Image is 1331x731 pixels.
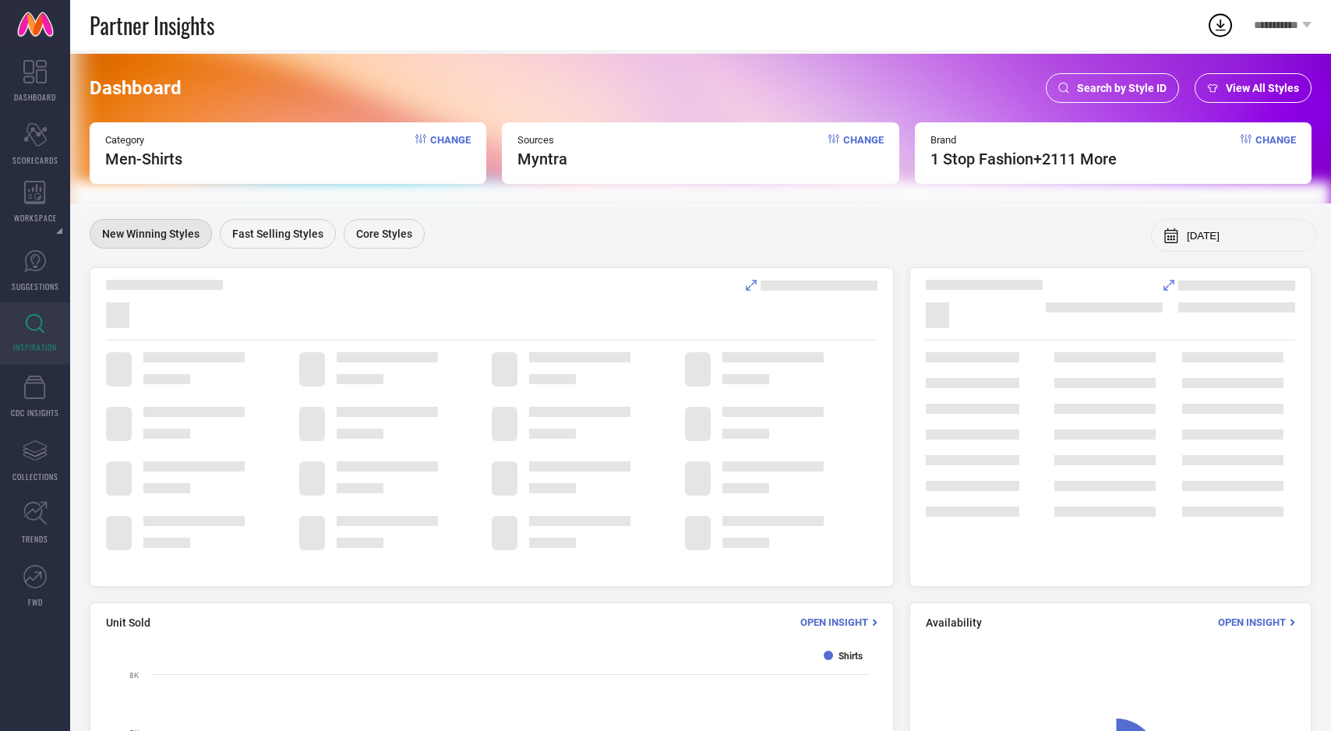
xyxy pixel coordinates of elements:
text: Shirts [838,651,863,662]
span: Change [1255,134,1296,168]
span: SUGGESTIONS [12,281,59,292]
span: Open Insight [800,616,868,628]
span: WORKSPACE [14,212,57,224]
span: Category [105,134,182,146]
span: Availability [926,616,982,629]
span: Partner Insights [90,9,214,41]
span: TRENDS [22,533,48,545]
span: Core Styles [356,228,412,240]
span: Brand [930,134,1117,146]
span: Men-Shirts [105,150,182,168]
span: FWD [28,596,43,608]
span: Sources [517,134,567,146]
span: myntra [517,150,567,168]
span: DASHBOARD [14,91,56,103]
div: Analyse [746,280,877,291]
span: CDC INSIGHTS [11,407,59,418]
span: COLLECTIONS [12,471,58,482]
span: Fast Selling Styles [232,228,323,240]
text: 8K [129,671,139,680]
span: 1 stop fashion +2111 More [930,150,1117,168]
span: INSPIRATION [13,341,57,353]
span: View All Styles [1226,82,1299,94]
span: Change [430,134,471,168]
div: Analyse [1163,280,1295,291]
div: Open download list [1206,11,1234,39]
span: Change [843,134,884,168]
span: Search by Style ID [1077,82,1167,94]
span: Unit Sold [106,616,150,629]
span: SCORECARDS [12,154,58,166]
span: Open Insight [1218,616,1286,628]
span: New Winning Styles [102,228,199,240]
div: Open Insight [800,615,877,630]
div: Open Insight [1218,615,1295,630]
input: Select month [1187,230,1304,242]
span: Dashboard [90,77,182,99]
